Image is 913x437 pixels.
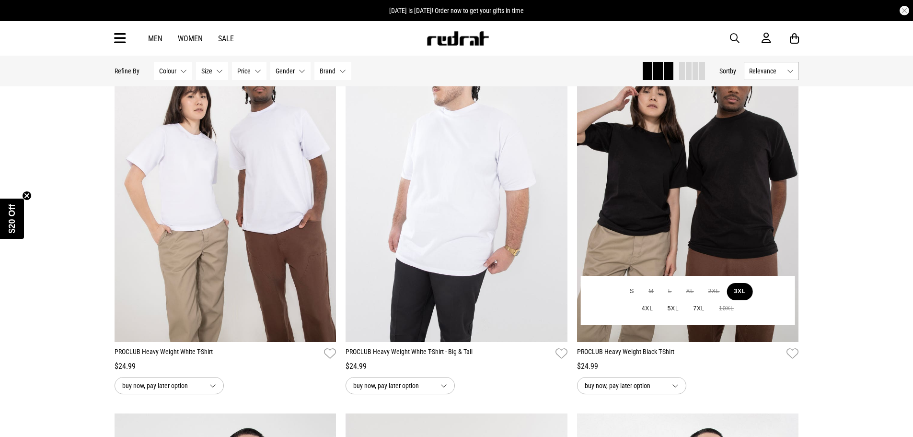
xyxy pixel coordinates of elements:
[7,204,17,233] span: $20 Off
[201,67,212,75] span: Size
[585,380,664,391] span: buy now, pay later option
[661,283,679,300] button: L
[577,347,783,361] a: PROCLUB Heavy Weight Black T-Shirt
[276,67,295,75] span: Gender
[353,380,433,391] span: buy now, pay later option
[8,4,36,33] button: Open LiveChat chat widget
[635,300,660,318] button: 4XL
[196,62,228,80] button: Size
[679,283,701,300] button: XL
[218,34,234,43] a: Sale
[232,62,266,80] button: Price
[122,380,202,391] span: buy now, pay later option
[115,361,336,372] div: $24.99
[730,67,736,75] span: by
[154,62,192,80] button: Colour
[660,300,686,318] button: 5XL
[712,300,741,318] button: 10XL
[346,377,455,394] button: buy now, pay later option
[577,377,686,394] button: buy now, pay later option
[346,361,567,372] div: $24.99
[159,67,176,75] span: Colour
[115,67,139,75] p: Refine By
[623,283,641,300] button: S
[346,31,567,342] img: Proclub Heavy Weight White T-shirt - Big & Tall in White
[389,7,524,14] span: [DATE] is [DATE]! Order now to get your gifts in time
[346,347,552,361] a: PROCLUB Heavy Weight White T-Shirt - Big & Tall
[641,283,661,300] button: M
[320,67,335,75] span: Brand
[237,67,251,75] span: Price
[148,34,162,43] a: Men
[749,67,783,75] span: Relevance
[727,283,753,300] button: 3XL
[115,347,321,361] a: PROCLUB Heavy Weight White T-Shirt
[701,283,727,300] button: 2XL
[314,62,351,80] button: Brand
[178,34,203,43] a: Women
[719,65,736,77] button: Sortby
[270,62,311,80] button: Gender
[426,31,489,46] img: Redrat logo
[115,31,336,342] img: Proclub Heavy Weight White T-shirt in White
[744,62,799,80] button: Relevance
[577,361,799,372] div: $24.99
[115,377,224,394] button: buy now, pay later option
[577,31,799,342] img: Proclub Heavy Weight Black T-shirt in Black
[22,191,32,201] button: Close teaser
[686,300,712,318] button: 7XL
